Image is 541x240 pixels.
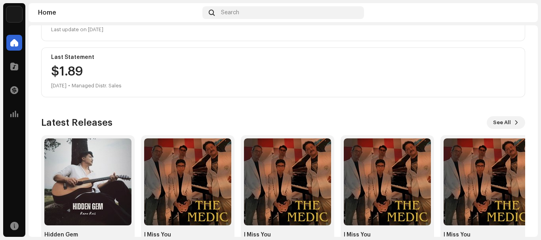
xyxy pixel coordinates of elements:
[51,81,67,91] div: [DATE]
[144,232,231,238] div: I Miss You
[344,138,431,225] img: 40ef7988-b5ec-4718-8d7b-0fb6cd1345ed
[221,9,239,16] span: Search
[487,116,525,129] button: See All
[444,232,531,238] div: I Miss You
[68,81,70,91] div: •
[516,6,528,19] img: 80daa221-f2c0-4df1-a529-9d7e70fbf4ae
[44,138,131,225] img: 9619c64f-7a8b-41b4-babc-0c00fde752e1
[144,138,231,225] img: 40ef7988-b5ec-4718-8d7b-0fb6cd1345ed
[444,138,531,225] img: 40ef7988-b5ec-4718-8d7b-0fb6cd1345ed
[41,116,112,129] h3: Latest Releases
[493,115,511,130] span: See All
[6,6,22,22] img: de0d2825-999c-4937-b35a-9adca56ee094
[38,9,199,16] div: Home
[244,138,331,225] img: 40ef7988-b5ec-4718-8d7b-0fb6cd1345ed
[72,81,122,91] div: Managed Distr. Sales
[244,232,331,238] div: I Miss You
[44,232,131,238] div: Hidden Gem
[51,54,515,60] div: Last Statement
[344,232,431,238] div: I Miss You
[41,47,525,97] re-o-card-value: Last Statement
[51,25,103,34] div: Last update on [DATE]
